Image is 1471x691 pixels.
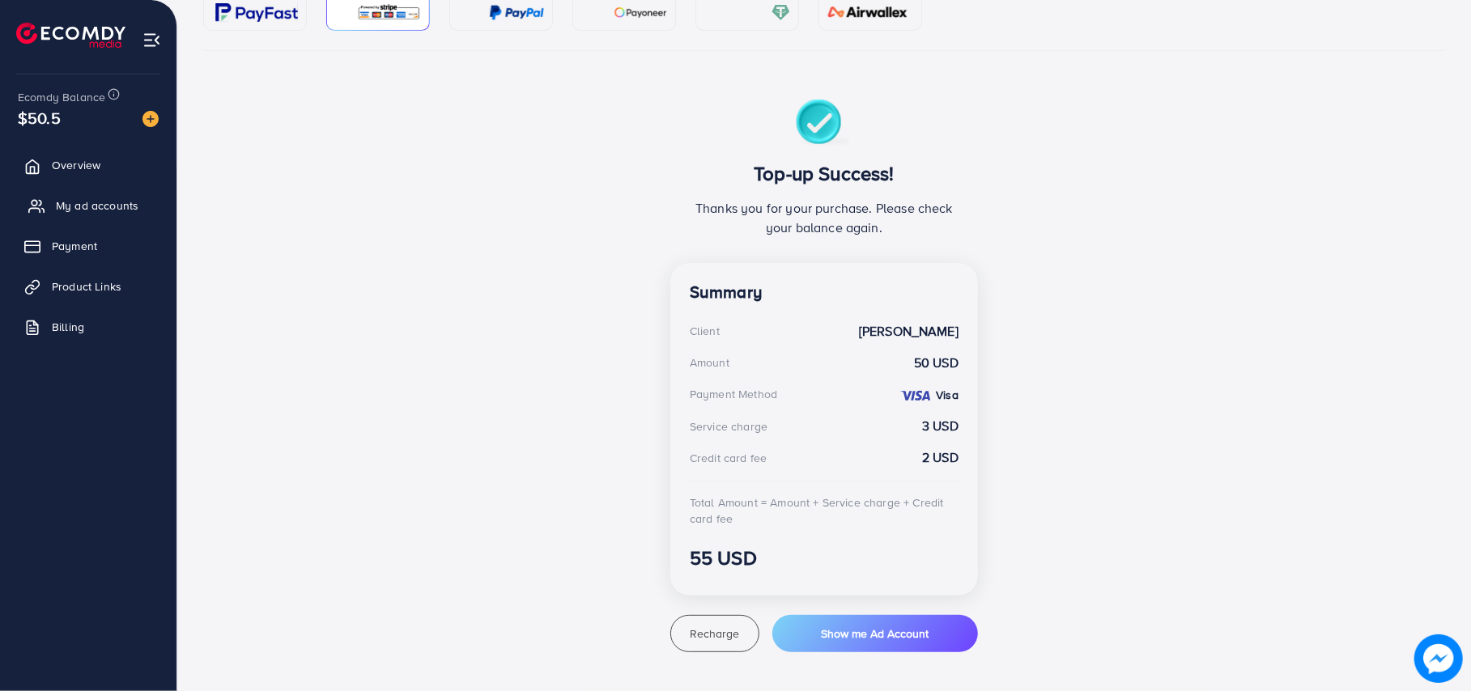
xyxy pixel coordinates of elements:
h3: 55 USD [690,546,959,570]
strong: 2 USD [922,448,959,467]
img: image [142,111,159,127]
button: Recharge [670,615,759,652]
h4: Summary [690,282,959,303]
div: Client [690,323,720,339]
img: logo [16,23,125,48]
span: Ecomdy Balance [18,89,105,105]
img: card [357,3,421,22]
div: Total Amount = Amount + Service charge + Credit card fee [690,494,959,528]
a: My ad accounts [12,189,164,222]
img: card [489,3,544,22]
span: Recharge [690,625,739,642]
div: Payment Method [690,386,777,402]
img: credit [899,389,932,402]
img: card [772,3,790,22]
h3: Top-up Success! [690,162,959,185]
strong: Visa [936,387,959,403]
span: Show me Ad Account [821,625,929,642]
button: Show me Ad Account [772,615,978,652]
a: Payment [12,230,164,262]
img: card [614,3,667,22]
div: Amount [690,354,729,371]
img: success [796,100,853,149]
span: Payment [52,238,97,254]
span: My ad accounts [56,197,138,214]
div: Credit card fee [690,450,767,466]
span: Billing [52,319,84,335]
strong: 50 USD [914,354,959,372]
span: $50.5 [18,106,61,129]
div: Service charge [690,418,767,435]
span: Product Links [52,278,121,295]
strong: 3 USD [922,417,959,435]
img: image [1414,634,1463,683]
p: Thanks you for your purchase. Please check your balance again. [690,198,959,237]
img: card [823,3,913,22]
a: Overview [12,149,164,181]
a: Product Links [12,270,164,303]
span: Overview [52,157,100,173]
a: Billing [12,311,164,343]
strong: [PERSON_NAME] [859,322,959,341]
img: menu [142,31,161,49]
img: card [215,3,298,22]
